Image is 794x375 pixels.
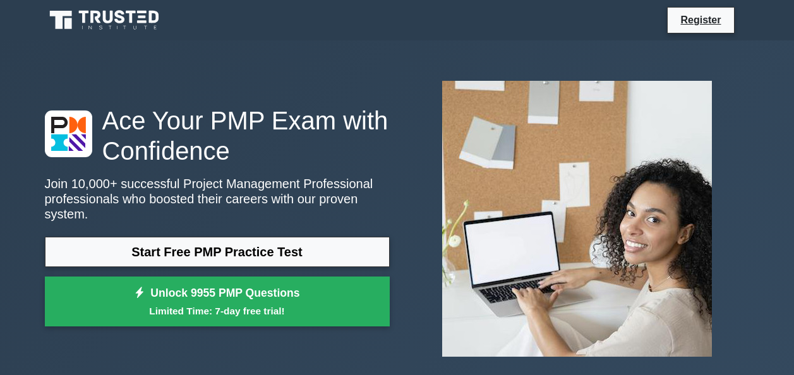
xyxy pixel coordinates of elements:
p: Join 10,000+ successful Project Management Professional professionals who boosted their careers w... [45,176,390,222]
h1: Ace Your PMP Exam with Confidence [45,105,390,166]
a: Register [673,12,728,28]
a: Start Free PMP Practice Test [45,237,390,267]
a: Unlock 9955 PMP QuestionsLimited Time: 7-day free trial! [45,277,390,327]
small: Limited Time: 7-day free trial! [61,304,374,318]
